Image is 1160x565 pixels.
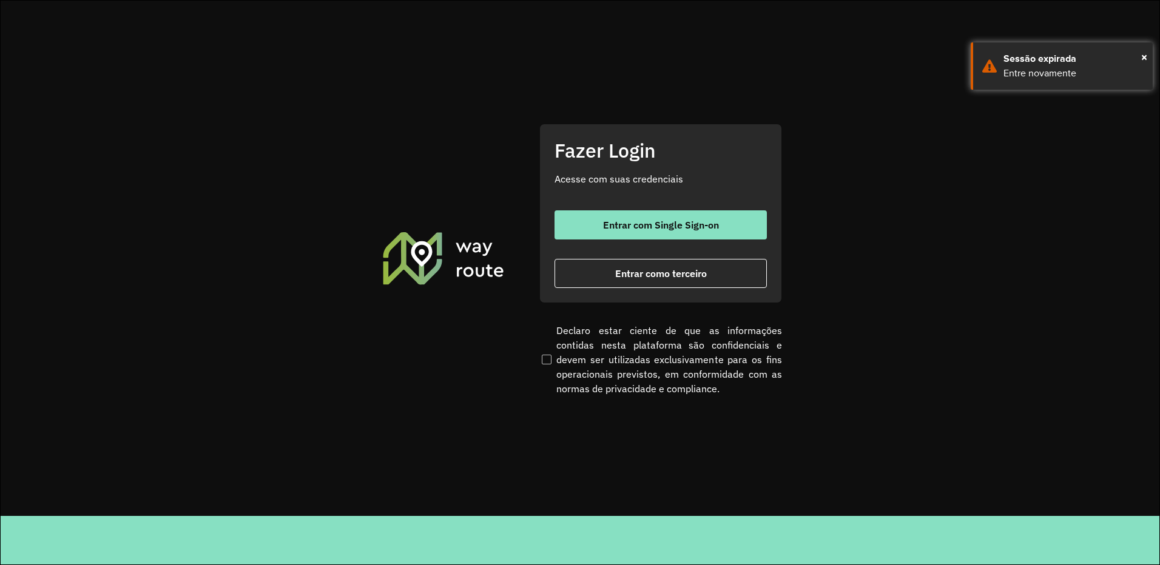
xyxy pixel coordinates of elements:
[555,210,767,239] button: button
[381,230,506,286] img: Roteirizador AmbevTech
[1141,48,1147,66] span: ×
[603,220,719,230] span: Entrar com Single Sign-on
[615,269,707,278] span: Entrar como terceiro
[555,172,767,186] p: Acesse com suas credenciais
[539,323,782,396] label: Declaro estar ciente de que as informações contidas nesta plataforma são confidenciais e devem se...
[1003,66,1144,81] div: Entre novamente
[555,139,767,162] h2: Fazer Login
[555,259,767,288] button: button
[1141,48,1147,66] button: Close
[1003,52,1144,66] div: Sessão expirada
